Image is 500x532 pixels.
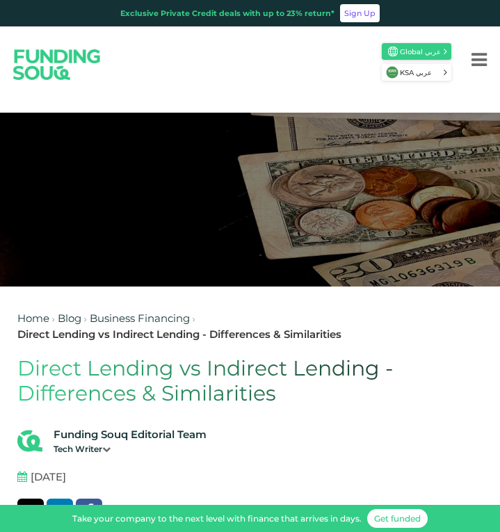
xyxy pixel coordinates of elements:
[54,443,207,456] div: Tech Writer
[340,4,380,22] a: Sign Up
[31,469,66,485] span: [DATE]
[386,66,398,79] img: SA Flag
[120,8,334,19] div: Exclusive Private Credit deals with up to 23% return*
[58,312,81,325] a: Blog
[54,427,207,443] div: Funding Souq Editorial Team
[2,36,112,92] img: Logo
[17,327,341,343] div: Direct Lending vs Indirect Lending - Differences & Similarities
[17,428,42,453] img: Blog Author
[458,32,500,88] button: Menu
[400,67,442,78] span: KSA عربي
[90,312,190,325] a: Business Financing
[400,47,442,57] span: Global عربي
[17,356,483,406] h1: Direct Lending vs Indirect Lending - Differences & Similarities
[367,509,428,528] a: Get funded
[17,312,49,325] a: Home
[388,47,398,56] img: SA Flag
[72,513,362,525] div: Take your company to the next level with finance that arrives in days.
